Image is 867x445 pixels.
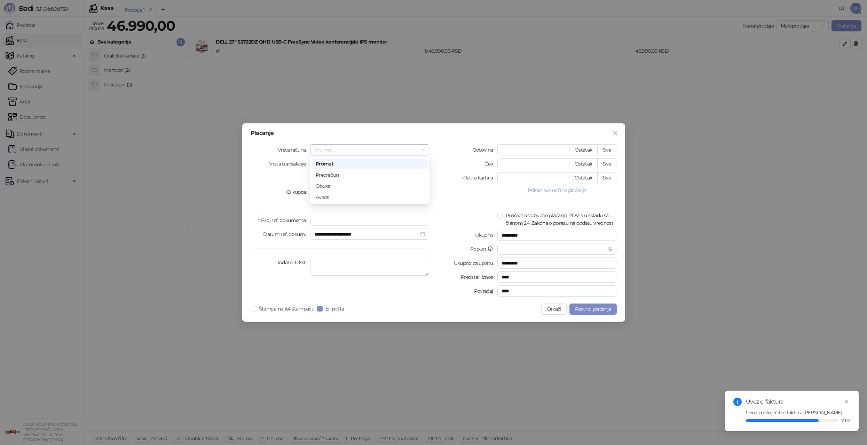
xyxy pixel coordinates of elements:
span: Uvoz postojećih e-faktura [PERSON_NAME] [746,409,850,423]
textarea: Dodatni tekst [310,257,429,276]
div: Avans [312,192,428,203]
div: Avans [316,193,424,201]
button: Ostatak [569,144,598,155]
label: Platna kartica [462,172,497,183]
label: Povraćaj [474,285,497,297]
span: Promet [314,145,425,155]
label: Broj ref. dokumenta [258,215,310,226]
div: Obuka [312,181,428,192]
span: 79% [841,418,850,423]
span: close [613,130,618,136]
label: Vrsta računa [278,144,310,155]
label: Popust [470,244,497,255]
label: Ček [484,158,497,169]
span: Zatvori [610,130,621,136]
button: Sve [597,144,616,155]
span: info-circle [733,398,742,406]
input: Broj ref. dokumenta [310,215,429,226]
label: Vrsta transakcije [269,158,310,169]
button: Sve [597,158,616,169]
span: Potvrdi plaćanje [575,306,611,312]
label: Ukupno [475,230,497,241]
button: Ostatak [569,172,598,183]
button: Potvrdi plaćanje [569,304,617,315]
label: Ukupno za uplatu [454,258,497,269]
div: Promet [316,160,424,168]
span: Štampa na A4 štampaču [256,305,317,313]
div: Obuka [316,182,424,190]
span: close [844,399,849,404]
div: Predračun [316,171,424,179]
label: ID kupca [286,186,310,198]
div: Uvoz e-faktura [746,398,850,406]
a: Close [843,398,850,405]
label: Gotovina [473,144,497,155]
div: Predračun [312,169,428,181]
span: El. pošta [323,305,347,313]
label: Preostali iznos [461,271,497,283]
button: Ostatak [569,158,598,169]
button: Sve [597,172,616,183]
label: Dodatni tekst [275,257,310,268]
input: Datum ref. dokum. [314,230,419,238]
button: Close [610,128,621,139]
label: Datum ref. dokum. [263,229,310,240]
div: Promet [312,158,428,169]
div: Plaćanje [251,130,617,136]
button: Otkaži [541,304,567,315]
button: Prikaži sve načine plaćanja [497,186,617,194]
span: Promet oslobođen plaćanja PDV-a u skladu sa članom 24. Zakona o porezu na dodatu vrednost [503,212,617,227]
